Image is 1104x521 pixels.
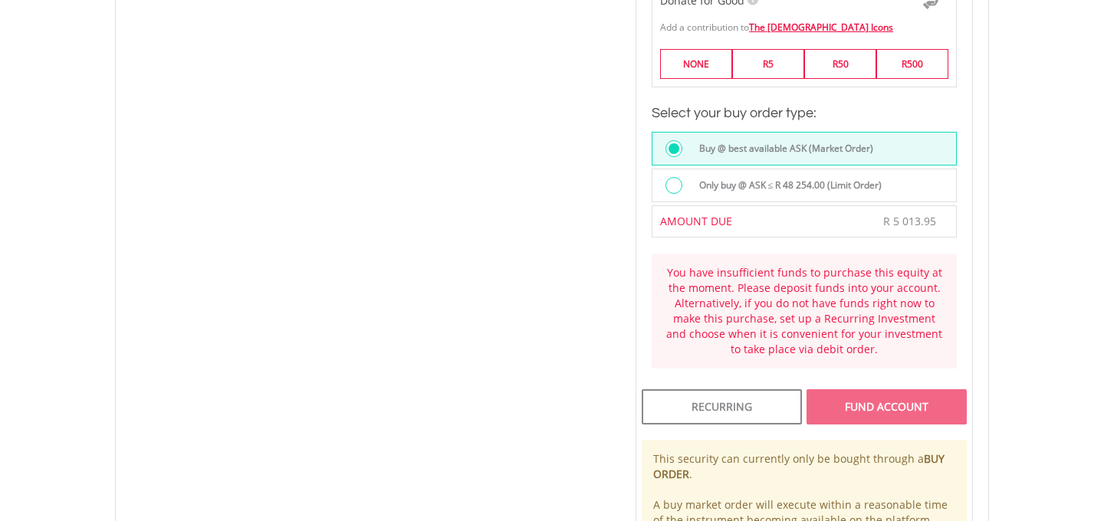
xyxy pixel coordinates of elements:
label: R50 [804,49,876,79]
label: R500 [876,49,948,79]
span: AMOUNT DUE [660,214,732,228]
div: You have insufficient funds to purchase this equity at the moment. Please deposit funds into your... [663,265,945,357]
span: R 5 013.95 [883,214,936,228]
b: BUY ORDER [653,451,945,481]
label: NONE [660,49,732,79]
label: Buy @ best available ASK (Market Order) [690,140,873,157]
div: Recurring [642,389,802,424]
a: The [DEMOGRAPHIC_DATA] Icons [749,21,893,34]
label: R5 [732,49,804,79]
div: Add a contribution to [652,13,956,34]
h3: Select your buy order type: [652,103,957,124]
div: FUND ACCOUNT [807,389,967,424]
label: Only buy @ ASK ≤ R 48 254.00 (Limit Order) [690,177,882,194]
